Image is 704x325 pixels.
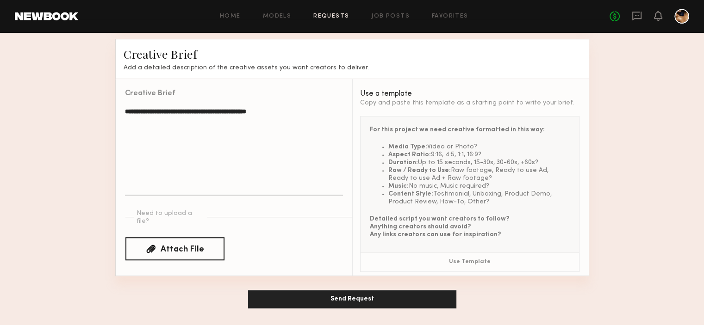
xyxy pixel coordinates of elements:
[124,64,581,72] h3: Add a detailed description of the creative assets you want creators to deliver.
[220,13,241,19] a: Home
[388,191,433,197] span: Content Style:
[388,159,570,166] li: Up to 15 seconds, 15-30s, 30-60s, +60s?
[388,151,570,159] li: 9:16, 4:5, 1:1, 16:9?
[360,99,579,107] div: Copy and paste this template as a starting point to write your brief.
[388,144,427,150] span: Media Type:
[371,13,410,19] a: Job Posts
[360,90,579,98] div: Use a template
[388,182,570,190] li: No music, Music required?
[388,159,418,166] span: Duration:
[137,210,205,226] div: Need to upload a file?
[432,13,468,19] a: Favorites
[388,143,570,151] li: Video or Photo?
[388,183,409,189] span: Music:
[388,190,570,206] li: Testimonial, Unboxing, Product Demo, Product Review, How-To, Other?
[161,245,204,254] div: Attach File
[370,126,570,134] div: For this project we need creative formatted in this way:
[124,46,197,61] span: Creative Brief
[370,215,570,239] p: Detailed script you want creators to follow? Anything creators should avoid? Any links creators c...
[388,166,570,182] li: Raw footage, Ready to use Ad, Ready to use Ad + Raw footage?
[388,152,431,158] span: Aspect Ratio:
[263,13,291,19] a: Models
[125,90,175,98] div: Creative Brief
[313,13,349,19] a: Requests
[248,290,456,308] button: Send Request
[388,167,451,173] span: Raw / Ready to Use:
[361,253,579,271] button: Use Template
